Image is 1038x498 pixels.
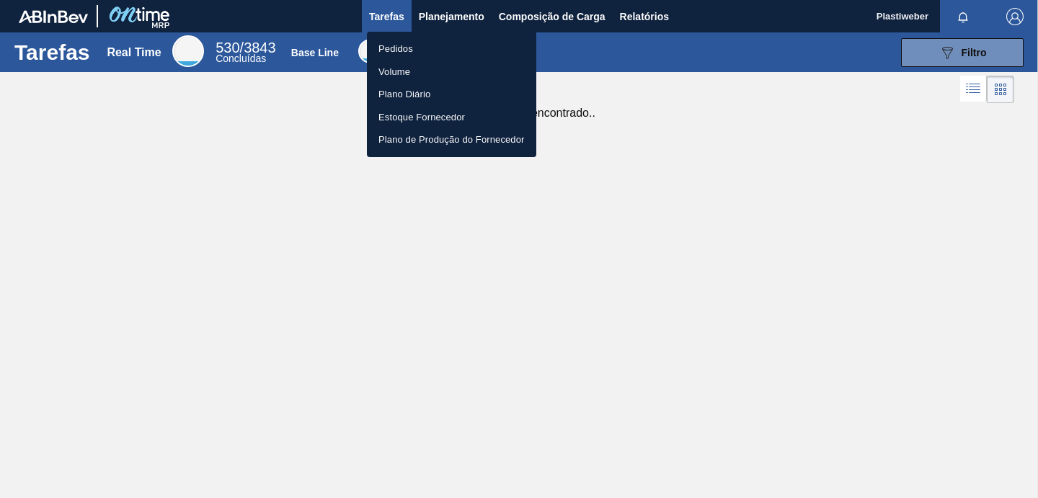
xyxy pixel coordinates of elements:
a: Plano de Produção do Fornecedor [367,128,536,151]
a: Plano Diário [367,83,536,106]
a: Pedidos [367,37,536,61]
a: Estoque Fornecedor [367,106,536,129]
a: Volume [367,61,536,84]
